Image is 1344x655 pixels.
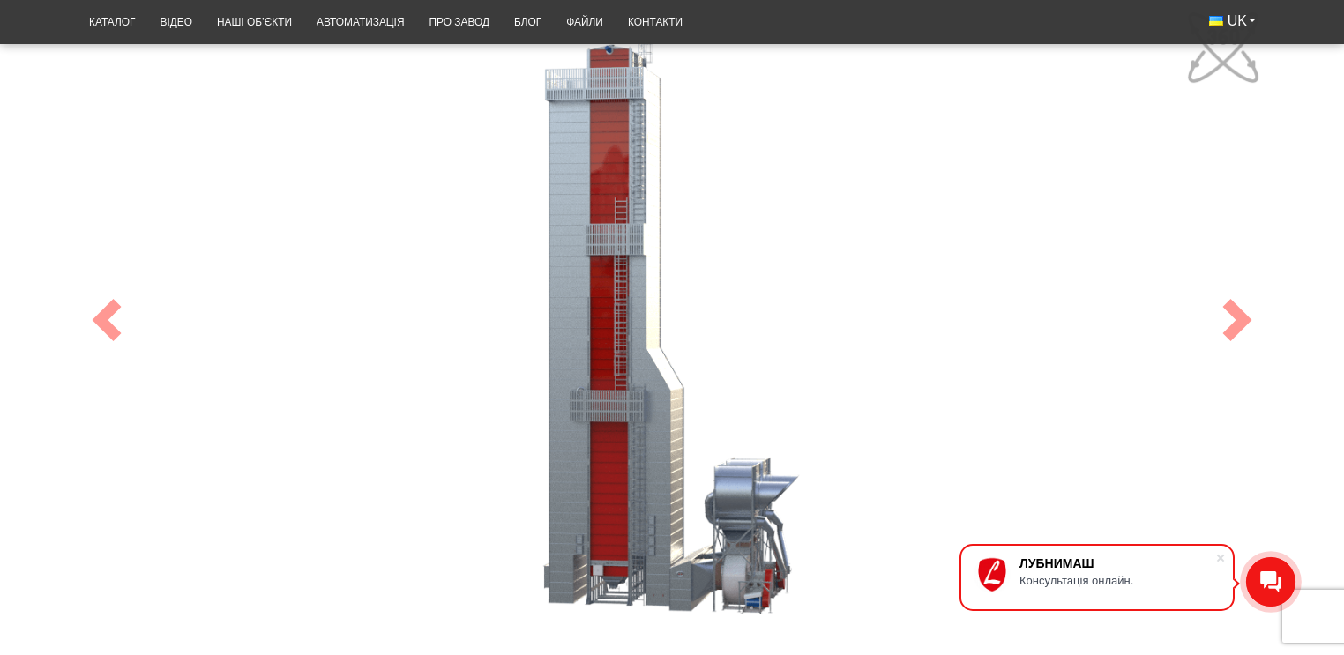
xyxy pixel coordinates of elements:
[1209,16,1223,26] img: Українська
[1197,5,1267,37] button: UK
[205,5,304,40] a: Наші об’єкти
[147,5,204,40] a: Відео
[77,5,147,40] a: Каталог
[1228,11,1247,31] span: UK
[1019,574,1215,587] div: Консультація онлайн.
[616,5,695,40] a: Контакти
[417,5,502,40] a: Про завод
[502,5,554,40] a: Блог
[554,5,616,40] a: Файли
[1019,556,1215,570] div: ЛУБНИМАШ
[304,5,417,40] a: Автоматизація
